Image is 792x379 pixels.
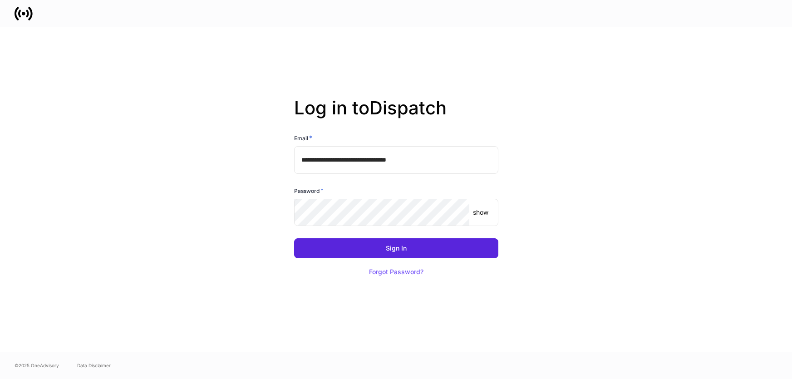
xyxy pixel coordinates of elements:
button: Forgot Password? [358,262,435,282]
h6: Password [294,186,324,195]
button: Sign In [294,238,498,258]
p: show [473,208,488,217]
h6: Email [294,133,312,143]
a: Data Disclaimer [77,362,111,369]
div: Forgot Password? [369,269,423,275]
span: © 2025 OneAdvisory [15,362,59,369]
h2: Log in to Dispatch [294,97,498,133]
div: Sign In [386,245,407,251]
